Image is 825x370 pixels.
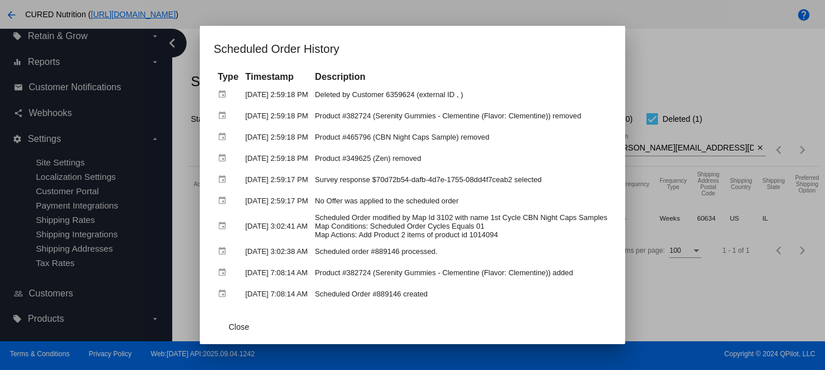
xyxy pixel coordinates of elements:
td: Deleted by Customer 6359624 (external ID , ) [312,84,610,105]
mat-icon: event [218,149,231,167]
mat-icon: event [218,107,231,125]
td: Scheduled order #889146 processed. [312,241,610,261]
mat-icon: event [218,306,231,324]
td: [DATE] 2:59:18 PM [242,148,311,168]
td: Product #382724 (Serenity Gummies - Clementine (Flavor: Clementine)) added [312,263,610,283]
th: Description [312,71,610,83]
mat-icon: event [218,242,231,260]
td: Scheduled Order modified by Map Id 3102 with name 1st Cycle CBN Night Caps Samples Map Conditions... [312,212,610,240]
td: [DATE] 2:59:17 PM [242,169,311,190]
td: Survey response $70d72b54-dafb-4d7e-1755-08dd4f7ceab2 selected [312,169,610,190]
span: Close [228,322,249,332]
mat-icon: event [218,264,231,282]
td: No Offer was applied to the scheduled order [312,191,610,211]
td: Product #349625 (Zen) removed [312,148,610,168]
td: [DATE] 7:08:14 AM [242,305,311,325]
td: [DATE] 2:59:18 PM [242,127,311,147]
td: [DATE] 3:02:41 AM [242,212,311,240]
mat-icon: event [218,86,231,103]
td: Product #349625 (Zen) added [312,305,610,325]
mat-icon: event [218,171,231,188]
td: [DATE] 3:02:38 AM [242,241,311,261]
h1: Scheduled Order History [214,40,611,58]
th: Timestamp [242,71,311,83]
td: [DATE] 2:59:18 PM [242,84,311,105]
mat-icon: event [218,128,231,146]
td: Product #382724 (Serenity Gummies - Clementine (Flavor: Clementine)) removed [312,106,610,126]
td: [DATE] 2:59:17 PM [242,191,311,211]
th: Type [215,71,241,83]
button: Close dialog [214,317,264,337]
mat-icon: event [218,217,231,235]
td: [DATE] 2:59:18 PM [242,106,311,126]
td: Product #465796 (CBN Night Caps Sample) removed [312,127,610,147]
td: [DATE] 7:08:14 AM [242,284,311,304]
mat-icon: event [218,192,231,210]
td: [DATE] 7:08:14 AM [242,263,311,283]
mat-icon: event [218,285,231,303]
td: Scheduled Order #889146 created [312,284,610,304]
